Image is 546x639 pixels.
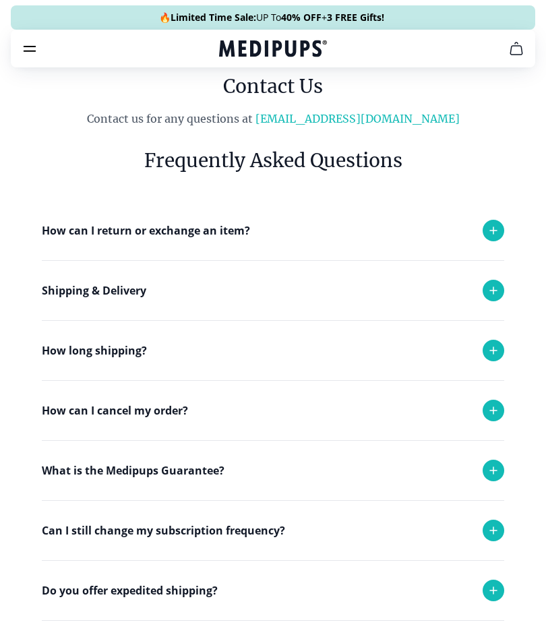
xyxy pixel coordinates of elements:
h6: Frequently Asked Questions [42,147,504,174]
button: cart [500,32,533,65]
button: burger-menu [22,40,38,57]
h1: Contact Us [11,73,535,100]
div: Yes you can. Simply reach out to support and we will adjust your monthly deliveries! [42,560,446,612]
p: Contact us for any questions at [11,111,535,127]
p: How can I return or exchange an item? [42,222,250,239]
a: [EMAIL_ADDRESS][DOMAIN_NAME] [255,112,460,125]
p: Shipping & Delivery [42,282,146,299]
div: If you received the wrong product or your product was damaged in transit, we will replace it with... [42,500,446,580]
p: Do you offer expedited shipping? [42,582,218,599]
div: Any refund request and cancellation are subject to approval and turn around time is 24-48 hours. ... [42,440,446,535]
p: Can I still change my subscription frequency? [42,522,285,539]
p: How can I cancel my order? [42,402,188,419]
p: What is the Medipups Guarantee? [42,462,224,479]
p: How long shipping? [42,342,147,359]
div: Each order takes 1-2 business days to be delivered. [42,380,446,432]
a: Medipups [219,38,327,61]
span: 🔥 UP To + [159,11,384,24]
